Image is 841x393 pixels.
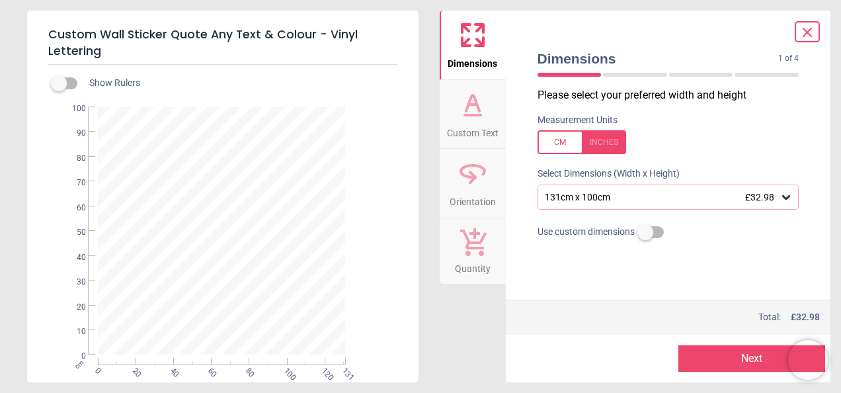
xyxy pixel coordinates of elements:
[543,192,780,203] div: 131cm x 100cm
[440,80,506,149] button: Custom Text
[538,114,618,127] label: Measurement Units
[48,21,397,65] h5: Custom Wall Sticker Quote Any Text & Colour - Vinyl Lettering
[788,340,828,380] iframe: Brevo live chat
[778,53,799,64] span: 1 of 4
[61,103,86,114] span: 100
[448,51,497,71] span: Dimensions
[455,256,491,276] span: Quantity
[791,311,820,324] span: £
[440,149,506,218] button: Orientation
[745,192,774,202] span: £32.98
[536,311,821,324] div: Total:
[440,11,506,79] button: Dimensions
[527,167,680,181] label: Select Dimensions (Width x Height)
[447,120,499,140] span: Custom Text
[440,218,506,284] button: Quantity
[678,345,825,372] button: Next
[538,88,810,103] p: Please select your preferred width and height
[796,312,820,322] span: 32.98
[538,49,779,68] span: Dimensions
[59,75,419,91] div: Show Rulers
[450,189,496,209] span: Orientation
[538,226,635,239] span: Use custom dimensions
